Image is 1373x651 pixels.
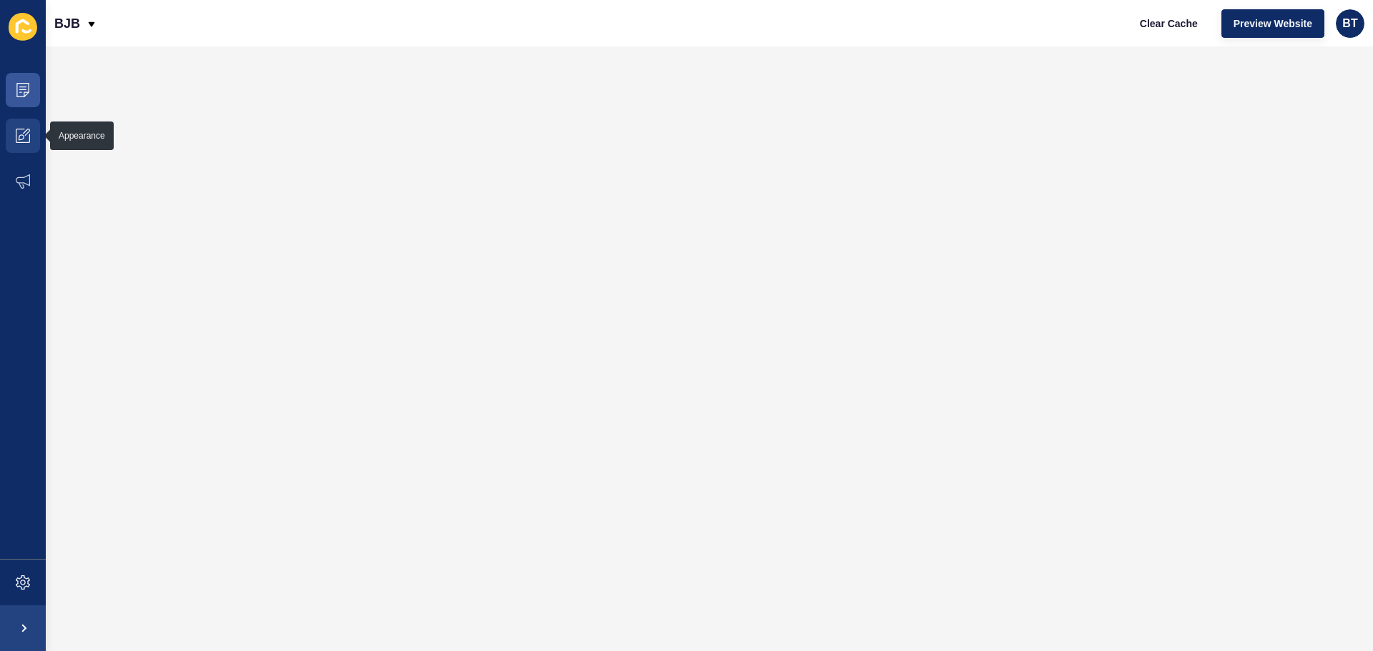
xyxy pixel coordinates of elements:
[1234,16,1312,31] span: Preview Website
[1221,9,1324,38] button: Preview Website
[1128,9,1210,38] button: Clear Cache
[1140,16,1198,31] span: Clear Cache
[1342,16,1357,31] span: BT
[59,130,105,141] div: Appearance
[54,6,80,41] p: BJB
